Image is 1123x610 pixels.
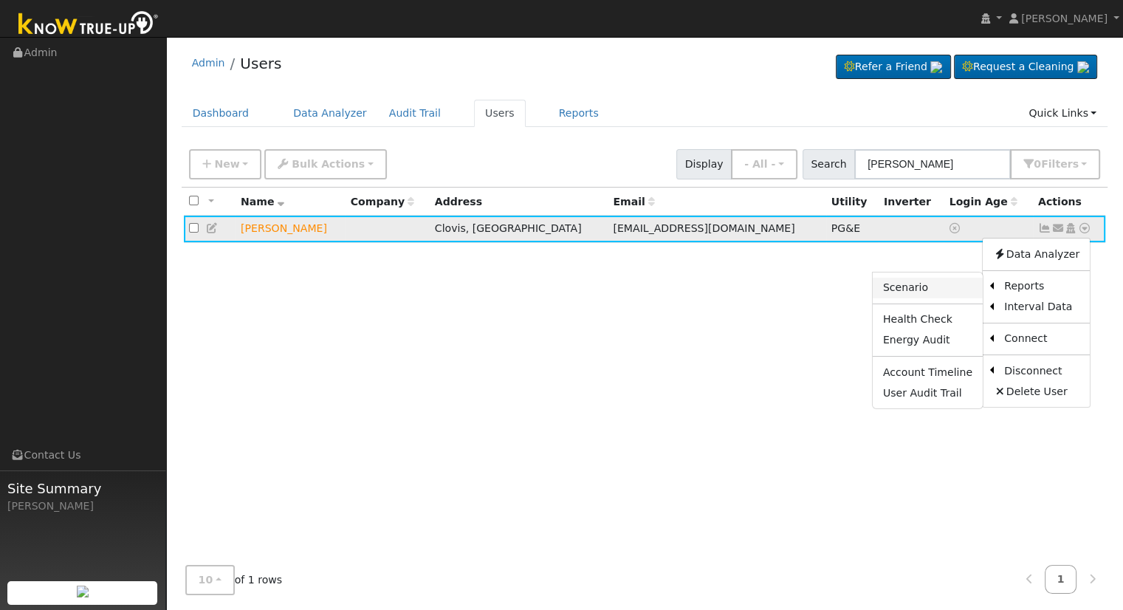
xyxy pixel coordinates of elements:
div: Utility [831,194,873,210]
button: 10 [185,565,235,595]
span: Name [241,196,284,208]
a: 1 [1045,565,1077,594]
button: - All - [731,149,797,179]
span: of 1 rows [185,565,283,595]
a: Interval Data [994,297,1090,318]
a: Audit Trail [378,100,452,127]
a: Users [240,55,281,72]
span: Filter [1041,158,1079,170]
div: Address [435,194,603,210]
a: Connect [994,329,1090,349]
span: Days since last login [949,196,1017,208]
span: Display [676,149,732,179]
a: Dashboard [182,100,261,127]
div: Inverter [884,194,939,210]
span: s [1072,158,1078,170]
span: Bulk Actions [292,158,365,170]
span: 10 [199,574,213,586]
td: Lead [236,216,346,243]
td: Clovis, [GEOGRAPHIC_DATA] [430,216,608,243]
button: New [189,149,262,179]
span: [EMAIL_ADDRESS][DOMAIN_NAME] [613,222,794,234]
img: retrieve [77,586,89,597]
a: Request a Cleaning [954,55,1097,80]
img: Know True-Up [11,8,166,41]
span: New [214,158,239,170]
a: july_93706@yahoo.com [1051,221,1065,236]
a: Admin [192,57,225,69]
a: Show Graph [1038,222,1051,234]
a: Disconnect [994,360,1090,381]
img: retrieve [1077,61,1089,73]
button: 0Filters [1010,149,1100,179]
a: Quick Links [1017,100,1107,127]
a: Edit User [206,222,219,234]
a: Health Check Report [873,309,983,330]
a: Data Analyzer [282,100,378,127]
a: Scenario Report [873,278,983,298]
a: Reports [548,100,610,127]
a: Delete User [983,381,1090,402]
a: Data Analyzer [983,244,1090,264]
a: Reports [994,276,1090,297]
a: Energy Audit Report [873,330,983,351]
span: PG&E [831,222,860,234]
span: Company name [351,196,414,208]
input: Search [854,149,1011,179]
span: [PERSON_NAME] [1021,13,1107,24]
span: Search [803,149,855,179]
img: retrieve [930,61,942,73]
div: Actions [1038,194,1100,210]
span: Site Summary [7,479,158,498]
a: Users [474,100,526,127]
span: Email [613,196,654,208]
a: Refer a Friend [836,55,951,80]
a: Login As [1064,222,1077,234]
a: No login access [949,222,963,234]
div: [PERSON_NAME] [7,498,158,514]
a: Account Timeline Report [873,362,983,383]
a: Other actions [1078,221,1091,236]
a: User Audit Trail [873,383,983,403]
button: Bulk Actions [264,149,386,179]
